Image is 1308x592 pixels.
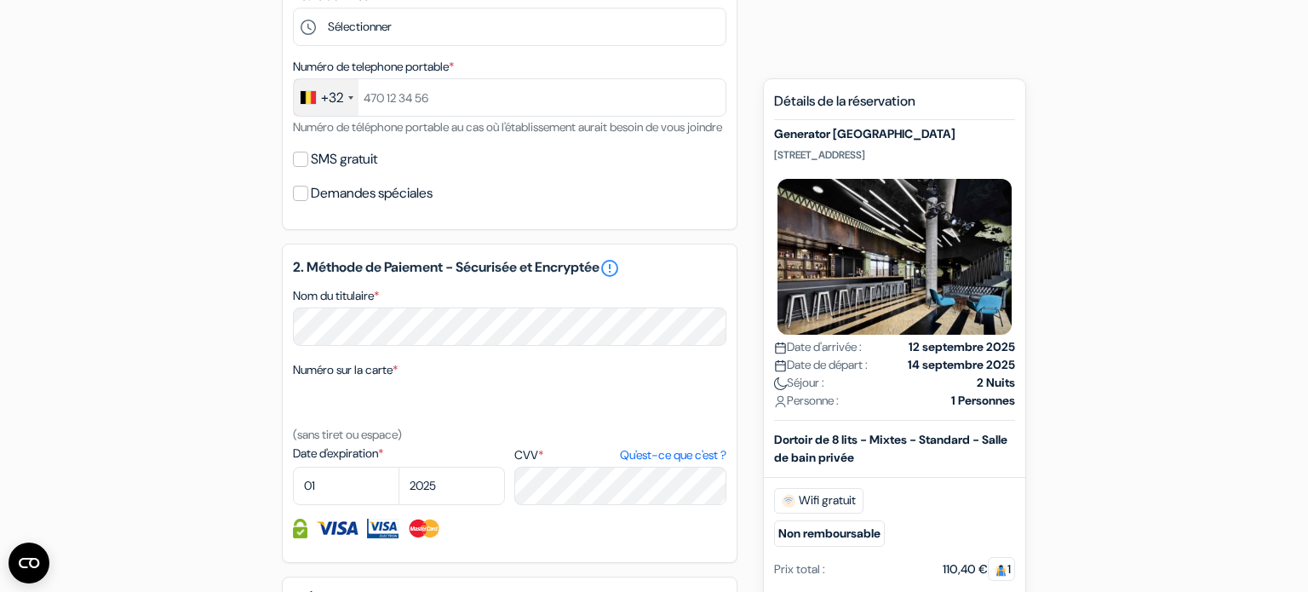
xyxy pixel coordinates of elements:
[774,432,1007,465] b: Dortoir de 8 lits - Mixtes - Standard - Salle de bain privée
[774,128,1015,142] h5: Generator [GEOGRAPHIC_DATA]
[293,519,307,538] img: Information de carte de crédit entièrement encryptée et sécurisée
[774,374,824,392] span: Séjour :
[311,147,377,171] label: SMS gratuit
[782,494,795,508] img: free_wifi.svg
[293,58,454,76] label: Numéro de telephone portable
[774,338,862,356] span: Date d'arrivée :
[620,446,726,464] a: Qu'est-ce que c'est ?
[774,395,787,408] img: user_icon.svg
[774,392,839,410] span: Personne :
[774,377,787,390] img: moon.svg
[995,564,1007,577] img: guest.svg
[599,258,620,279] a: error_outline
[293,258,726,279] h5: 2. Méthode de Paiement - Sécurisée et Encryptée
[988,557,1015,581] span: 1
[774,148,1015,162] p: [STREET_ADDRESS]
[909,338,1015,356] strong: 12 septembre 2025
[407,519,442,538] img: Master Card
[943,560,1015,578] div: 110,40 €
[9,543,49,583] button: Open CMP widget
[293,119,722,135] small: Numéro de téléphone portable au cas où l'établissement aurait besoin de vous joindre
[316,519,359,538] img: Visa
[774,359,787,372] img: calendar.svg
[367,519,398,538] img: Visa Electron
[908,356,1015,374] strong: 14 septembre 2025
[774,342,787,354] img: calendar.svg
[293,361,398,379] label: Numéro sur la carte
[774,520,885,547] small: Non remboursable
[293,78,726,117] input: 470 12 34 56
[774,93,1015,120] h5: Détails de la réservation
[293,287,379,305] label: Nom du titulaire
[774,488,863,514] span: Wifi gratuit
[514,446,726,464] label: CVV
[977,374,1015,392] strong: 2 Nuits
[774,560,825,578] div: Prix total :
[293,427,402,442] small: (sans tiret ou espace)
[774,356,868,374] span: Date de départ :
[321,88,343,108] div: +32
[294,79,359,116] div: Belgium (België): +32
[951,392,1015,410] strong: 1 Personnes
[293,445,505,463] label: Date d'expiration
[311,181,433,205] label: Demandes spéciales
